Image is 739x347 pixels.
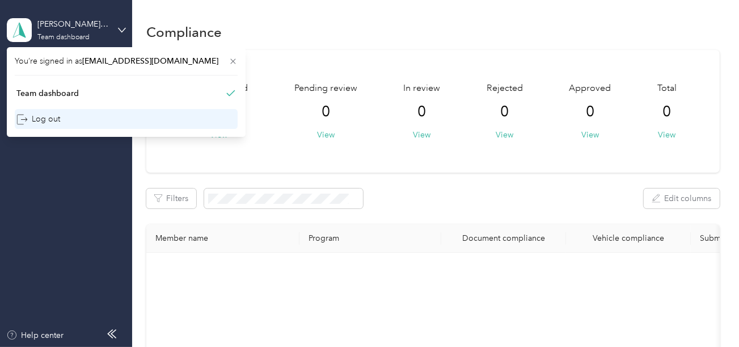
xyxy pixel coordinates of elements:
button: View [658,129,675,141]
button: View [317,129,335,141]
button: Help center [6,329,64,341]
th: Program [299,224,441,253]
div: Log out [16,113,60,125]
span: You’re signed in as [15,55,238,67]
button: Filters [146,189,196,208]
span: 0 [417,103,426,121]
th: Member name [146,224,299,253]
div: Vehicle compliance [575,233,682,243]
span: Pending review [294,82,357,95]
span: [EMAIL_ADDRESS][DOMAIN_NAME] [82,56,218,66]
span: Approved [569,82,611,95]
div: [PERSON_NAME] Distributing [37,18,108,30]
div: Team dashboard [16,87,79,99]
div: Document compliance [450,233,557,243]
button: View [413,129,430,141]
iframe: Everlance-gr Chat Button Frame [675,283,739,347]
span: 0 [322,103,330,121]
button: View [581,129,599,141]
span: Rejected [487,82,523,95]
span: 0 [500,103,509,121]
span: 0 [662,103,671,121]
span: Total [657,82,677,95]
div: Team dashboard [37,34,90,41]
button: View [496,129,513,141]
button: Edit columns [644,189,720,208]
span: 0 [586,103,594,121]
span: In review [403,82,440,95]
h1: Compliance [146,26,222,38]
